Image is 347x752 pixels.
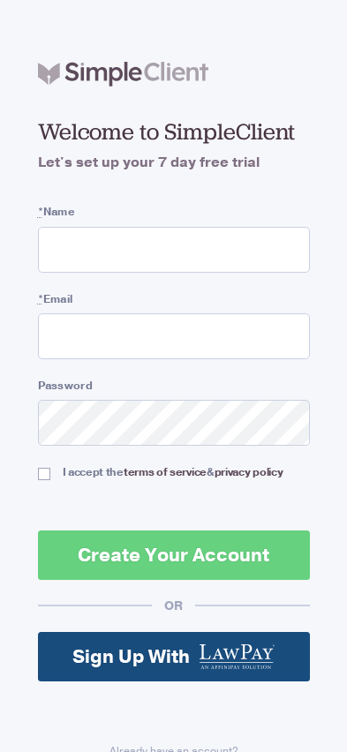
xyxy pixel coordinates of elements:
[38,204,310,220] label: Name
[38,632,310,681] a: Sign Up With
[152,598,195,614] div: OR
[124,465,207,479] a: terms of service
[38,153,310,174] h4: Let's set up your 7 day free trial
[38,205,43,219] abbr: required
[38,292,43,306] abbr: required
[38,530,310,580] button: Create Your Account
[38,378,310,394] label: Password
[38,468,50,480] input: I accept theterms of service&privacy policy
[38,117,310,147] h2: Welcome to SimpleClient
[38,291,310,307] label: Email
[63,464,283,480] div: I accept the &
[215,465,283,479] a: privacy policy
